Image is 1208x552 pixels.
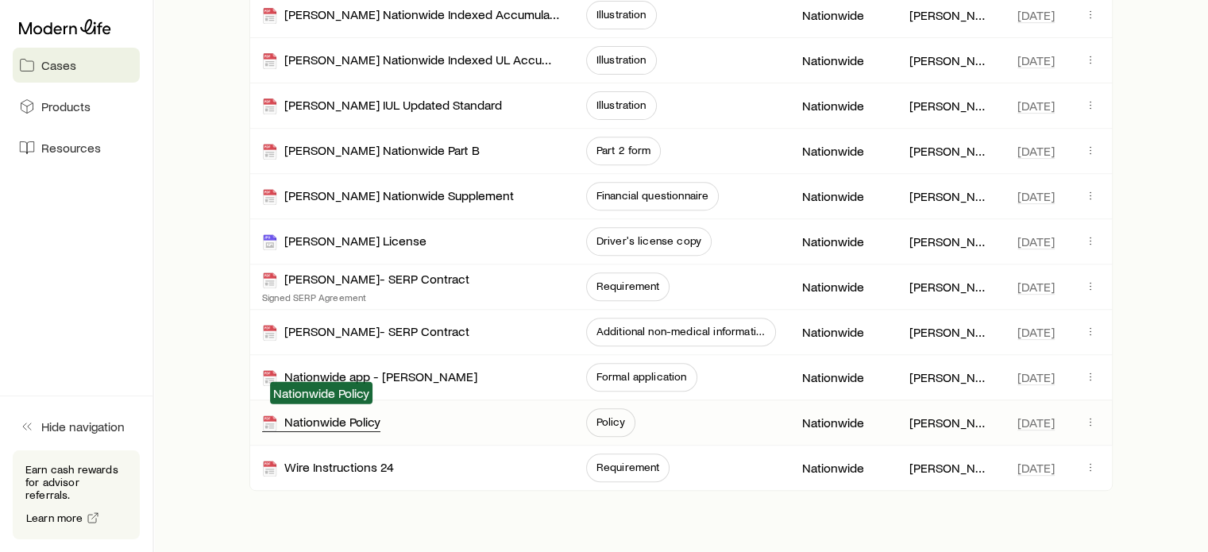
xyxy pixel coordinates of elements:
p: Nationwide [801,234,863,249]
button: Hide navigation [13,409,140,444]
p: [PERSON_NAME] [909,52,992,68]
div: Nationwide app - [PERSON_NAME] [262,369,477,387]
p: Signed SERP Agreement [262,291,469,303]
span: [DATE] [1017,415,1055,430]
span: Requirement [596,461,660,473]
a: Cases [13,48,140,83]
span: [DATE] [1017,143,1055,159]
p: Nationwide [801,7,863,23]
div: [PERSON_NAME] Nationwide Indexed Accumulator IUL revised as approved Updated state-[US_STATE] [262,6,561,25]
p: [PERSON_NAME] [909,369,992,385]
div: [PERSON_NAME] License [262,233,426,251]
span: Additional non-medical information [596,325,766,338]
div: Wire Instructions 24 [262,459,394,477]
p: [PERSON_NAME] [909,188,992,204]
span: Illustration [596,98,646,111]
span: Illustration [596,53,646,66]
p: Nationwide [801,98,863,114]
div: [PERSON_NAME]- SERP Contract [262,323,469,342]
span: [DATE] [1017,188,1055,204]
p: Earn cash rewards for advisor referrals. [25,463,127,501]
div: Earn cash rewards for advisor referrals.Learn more [13,450,140,539]
p: Nationwide [801,279,863,295]
a: Resources [13,130,140,165]
span: [DATE] [1017,98,1055,114]
p: Nationwide [801,369,863,385]
div: [PERSON_NAME]- SERP Contract [262,271,469,289]
p: Nationwide [801,415,863,430]
span: Formal application [596,370,687,383]
span: Driver's license copy [596,234,701,247]
span: Resources [41,140,101,156]
span: [DATE] [1017,52,1055,68]
span: [DATE] [1017,369,1055,385]
span: [DATE] [1017,324,1055,340]
a: Products [13,89,140,124]
span: Cases [41,57,76,73]
p: [PERSON_NAME] [909,279,992,295]
p: Nationwide [801,188,863,204]
span: Hide navigation [41,419,125,434]
span: Requirement [596,280,660,292]
span: [DATE] [1017,234,1055,249]
span: Illustration [596,8,646,21]
p: [PERSON_NAME] [909,460,992,476]
span: [DATE] [1017,460,1055,476]
span: Products [41,98,91,114]
p: Nationwide [801,52,863,68]
span: [DATE] [1017,279,1055,295]
p: [PERSON_NAME] [909,98,992,114]
span: Part 2 form [596,144,651,156]
span: Learn more [26,512,83,523]
div: [PERSON_NAME] Nationwide Supplement [262,187,514,206]
div: [PERSON_NAME] Nationwide Part B [262,142,480,160]
div: [PERSON_NAME] IUL Updated Standard [262,97,502,115]
p: [PERSON_NAME] [909,415,992,430]
p: [PERSON_NAME] [909,234,992,249]
p: [PERSON_NAME] [909,324,992,340]
p: [PERSON_NAME] [909,143,992,159]
p: Nationwide [801,460,863,476]
span: Financial questionnaire [596,189,709,202]
span: [DATE] [1017,7,1055,23]
p: Nationwide [801,324,863,340]
div: [PERSON_NAME] Nationwide Indexed UL Accumulator II 2020- [PERSON_NAME] [262,52,561,70]
span: Policy [596,415,625,428]
div: Nationwide Policy [262,414,380,432]
p: [PERSON_NAME] [909,7,992,23]
p: Nationwide [801,143,863,159]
